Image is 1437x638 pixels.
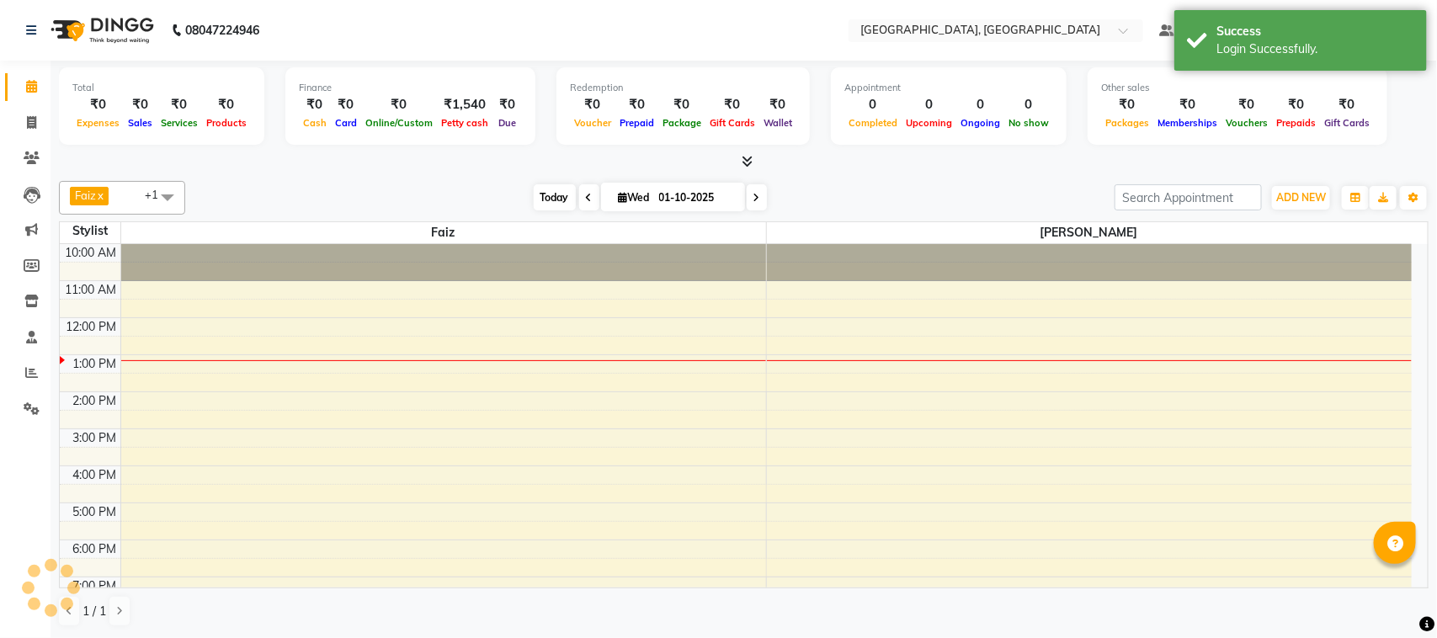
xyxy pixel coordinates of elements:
[75,189,96,202] span: Faiz
[70,503,120,521] div: 5:00 PM
[844,81,1053,95] div: Appointment
[1272,186,1330,210] button: ADD NEW
[1276,191,1326,204] span: ADD NEW
[437,95,492,114] div: ₹1,540
[705,117,759,129] span: Gift Cards
[570,117,615,129] span: Voucher
[121,222,766,243] span: Faiz
[1320,117,1374,129] span: Gift Cards
[202,95,251,114] div: ₹0
[437,117,492,129] span: Petty cash
[570,95,615,114] div: ₹0
[185,7,259,54] b: 08047224946
[1221,117,1272,129] span: Vouchers
[70,392,120,410] div: 2:00 PM
[1216,23,1414,40] div: Success
[658,95,705,114] div: ₹0
[1320,95,1374,114] div: ₹0
[1004,95,1053,114] div: 0
[124,117,157,129] span: Sales
[60,222,120,240] div: Stylist
[70,540,120,558] div: 6:00 PM
[1101,117,1153,129] span: Packages
[157,117,202,129] span: Services
[331,95,361,114] div: ₹0
[70,355,120,373] div: 1:00 PM
[902,117,956,129] span: Upcoming
[299,81,522,95] div: Finance
[124,95,157,114] div: ₹0
[1115,184,1262,210] input: Search Appointment
[331,117,361,129] span: Card
[956,95,1004,114] div: 0
[72,117,124,129] span: Expenses
[1221,95,1272,114] div: ₹0
[902,95,956,114] div: 0
[63,318,120,336] div: 12:00 PM
[62,244,120,262] div: 10:00 AM
[72,81,251,95] div: Total
[43,7,158,54] img: logo
[202,117,251,129] span: Products
[361,117,437,129] span: Online/Custom
[705,95,759,114] div: ₹0
[1272,117,1320,129] span: Prepaids
[492,95,522,114] div: ₹0
[299,117,331,129] span: Cash
[70,577,120,595] div: 7:00 PM
[157,95,202,114] div: ₹0
[654,185,738,210] input: 2025-10-01
[1101,95,1153,114] div: ₹0
[70,466,120,484] div: 4:00 PM
[361,95,437,114] div: ₹0
[1272,95,1320,114] div: ₹0
[62,281,120,299] div: 11:00 AM
[494,117,520,129] span: Due
[70,429,120,447] div: 3:00 PM
[767,222,1413,243] span: [PERSON_NAME]
[658,117,705,129] span: Package
[844,117,902,129] span: Completed
[615,191,654,204] span: Wed
[534,184,576,210] span: Today
[299,95,331,114] div: ₹0
[759,95,796,114] div: ₹0
[1101,81,1374,95] div: Other sales
[844,95,902,114] div: 0
[1004,117,1053,129] span: No show
[570,81,796,95] div: Redemption
[1153,95,1221,114] div: ₹0
[1216,40,1414,58] div: Login Successfully.
[759,117,796,129] span: Wallet
[72,95,124,114] div: ₹0
[145,188,171,201] span: +1
[615,117,658,129] span: Prepaid
[1153,117,1221,129] span: Memberships
[956,117,1004,129] span: Ongoing
[615,95,658,114] div: ₹0
[82,603,106,620] span: 1 / 1
[96,189,104,202] a: x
